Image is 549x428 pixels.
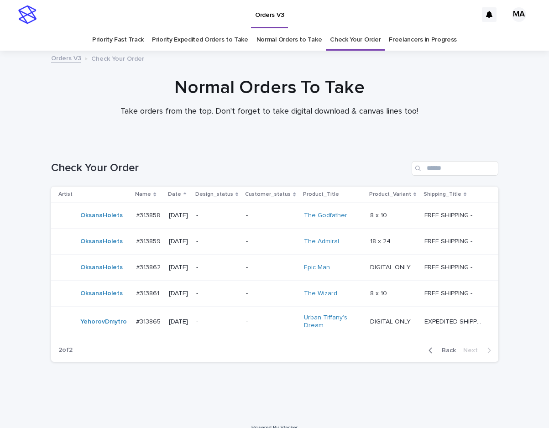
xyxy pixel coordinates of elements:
[51,52,81,63] a: Orders V3
[245,189,291,199] p: Customer_status
[136,236,162,245] p: #313859
[424,288,483,298] p: FREE SHIPPING - preview in 1-2 business days, after your approval delivery will take 5-10 b.d.
[304,314,361,329] a: Urban Tiffany’s Dream
[87,107,452,117] p: Take orders from the top. Don't forget to take digital download & canvas lines too!
[424,189,461,199] p: Shipping_Title
[370,236,392,245] p: 18 x 24
[196,212,239,219] p: -
[51,255,498,281] tr: OksanaHolets #313862#313862 [DATE]--Epic Man DIGITAL ONLYDIGITAL ONLY FREE SHIPPING - preview in ...
[169,264,189,271] p: [DATE]
[80,290,123,298] a: OksanaHolets
[246,264,297,271] p: -
[169,212,189,219] p: [DATE]
[196,264,239,271] p: -
[169,238,189,245] p: [DATE]
[246,318,297,326] p: -
[91,53,144,63] p: Check Your Order
[136,316,162,326] p: #313865
[424,236,483,245] p: FREE SHIPPING - preview in 1-2 business days, after your approval delivery will take 5-10 b.d.
[80,264,123,271] a: OksanaHolets
[196,238,239,245] p: -
[80,238,123,245] a: OksanaHolets
[80,212,123,219] a: OksanaHolets
[369,189,411,199] p: Product_Variant
[436,347,456,354] span: Back
[460,346,498,355] button: Next
[424,210,483,219] p: FREE SHIPPING - preview in 1-2 business days, after your approval delivery will take 5-10 b.d.
[424,316,483,326] p: EXPEDITED SHIPPING - preview in 1 business day; delivery up to 5 business days after your approval.
[370,316,413,326] p: DIGITAL ONLY
[256,29,322,51] a: Normal Orders to Take
[152,29,248,51] a: Priority Expedited Orders to Take
[51,281,498,307] tr: OksanaHolets #313861#313861 [DATE]--The Wizard 8 x 108 x 10 FREE SHIPPING - preview in 1-2 busine...
[304,238,339,245] a: The Admiral
[169,318,189,326] p: [DATE]
[51,307,498,337] tr: YehorovDmytro #313865#313865 [DATE]--Urban Tiffany’s Dream DIGITAL ONLYDIGITAL ONLY EXPEDITED SHI...
[304,212,347,219] a: The Godfather
[51,339,80,361] p: 2 of 2
[463,347,483,354] span: Next
[195,189,233,199] p: Design_status
[370,288,389,298] p: 8 x 10
[424,262,483,271] p: FREE SHIPPING - preview in 1-2 business days, after your approval delivery will take 5-10 b.d.
[46,77,493,99] h1: Normal Orders To Take
[196,318,239,326] p: -
[370,210,389,219] p: 8 x 10
[512,7,526,22] div: MA
[136,210,162,219] p: #313858
[304,290,337,298] a: The Wizard
[330,29,381,51] a: Check Your Order
[136,288,161,298] p: #313861
[136,262,162,271] p: #313862
[169,290,189,298] p: [DATE]
[196,290,239,298] p: -
[303,189,339,199] p: Product_Title
[18,5,37,24] img: stacker-logo-s-only.png
[58,189,73,199] p: Artist
[370,262,413,271] p: DIGITAL ONLY
[135,189,151,199] p: Name
[51,162,408,175] h1: Check Your Order
[389,29,457,51] a: Freelancers in Progress
[51,229,498,255] tr: OksanaHolets #313859#313859 [DATE]--The Admiral 18 x 2418 x 24 FREE SHIPPING - preview in 1-2 bus...
[92,29,144,51] a: Priority Fast Track
[246,290,297,298] p: -
[246,212,297,219] p: -
[80,318,127,326] a: YehorovDmytro
[412,161,498,176] input: Search
[246,238,297,245] p: -
[168,189,181,199] p: Date
[421,346,460,355] button: Back
[304,264,330,271] a: Epic Man
[51,203,498,229] tr: OksanaHolets #313858#313858 [DATE]--The Godfather 8 x 108 x 10 FREE SHIPPING - preview in 1-2 bus...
